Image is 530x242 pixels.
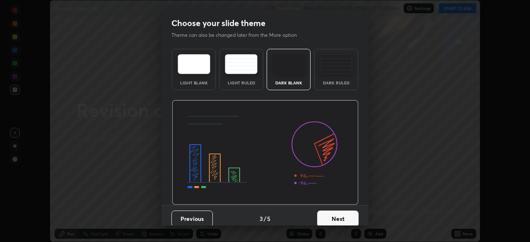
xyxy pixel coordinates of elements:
img: lightRuledTheme.5fabf969.svg [225,54,258,74]
img: darkTheme.f0cc69e5.svg [272,54,305,74]
h4: 5 [267,214,270,223]
div: Light Ruled [225,81,258,85]
h4: 3 [260,214,263,223]
h2: Choose your slide theme [171,18,265,29]
h4: / [264,214,266,223]
img: darkRuledTheme.de295e13.svg [320,54,352,74]
img: lightTheme.e5ed3b09.svg [178,54,210,74]
img: darkThemeBanner.d06ce4a2.svg [172,100,359,205]
button: Previous [171,211,213,227]
p: Theme can also be changed later from the More option [171,31,306,39]
div: Light Blank [177,81,210,85]
div: Dark Ruled [320,81,353,85]
button: Next [317,211,359,227]
div: Dark Blank [272,81,305,85]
